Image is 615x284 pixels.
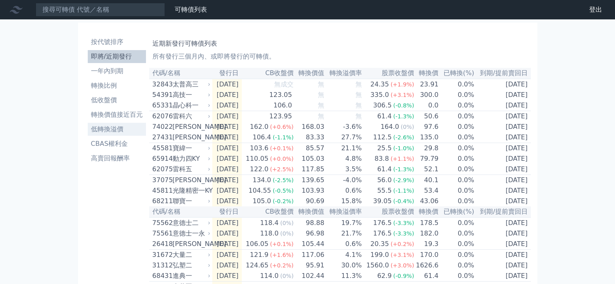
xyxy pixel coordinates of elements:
td: [DATE] [212,271,242,282]
a: 可轉債列表 [175,6,207,13]
li: 按代號排序 [88,37,146,47]
th: 代碼/名稱 [149,206,212,217]
td: 0.6% [325,185,362,196]
td: [DATE] [475,100,531,111]
td: -4.0% [325,175,362,186]
th: 發行日 [212,68,242,79]
a: CBAS權利金 [88,137,146,150]
td: [DATE] [212,164,242,175]
th: 發行日 [212,206,242,217]
td: 53.4 [414,185,439,196]
td: 52.1 [414,164,439,175]
th: 到期/提前賣回日 [475,68,531,79]
div: 123.05 [268,90,294,100]
td: 0.0% [439,250,474,261]
td: 0.0% [439,196,474,206]
span: (+1.1%) [391,156,414,162]
p: 所有發行三個月內、或即將發行的可轉債。 [152,52,528,61]
span: (-1.1%) [273,134,294,141]
td: [DATE] [212,185,242,196]
td: [DATE] [212,111,242,122]
div: 光隆精密一KY [173,186,209,196]
td: 27.7% [325,132,362,143]
span: 無 [318,112,324,120]
a: 高賣回報酬率 [88,152,146,165]
li: 高賣回報酬率 [88,154,146,163]
span: 無 [318,91,324,99]
div: 104.55 [247,186,273,196]
td: 15.8% [325,196,362,206]
li: 即將/近期發行 [88,52,146,61]
div: 335.0 [369,90,391,100]
div: 123.95 [268,111,294,121]
td: 170.0 [414,250,439,261]
span: (+2.5%) [270,166,294,173]
td: 0.0% [439,79,474,90]
td: 117.06 [294,250,325,261]
th: 股票收盤價 [362,68,414,79]
span: (-0.9%) [393,273,414,279]
td: [DATE] [475,260,531,271]
span: (-2.5%) [273,177,294,183]
td: 105.03 [294,154,325,164]
span: (-2.9%) [393,177,414,183]
td: 4.8% [325,154,362,164]
div: 118.4 [258,218,280,228]
div: 176.5 [372,218,393,228]
td: 79.79 [414,154,439,164]
div: 31672 [152,250,171,260]
div: 118.0 [258,229,280,238]
span: (0%) [401,124,414,130]
td: 103.93 [294,185,325,196]
div: 83.8 [373,154,391,164]
div: 114.0 [258,271,280,281]
h1: 近期新發行可轉債列表 [152,39,528,48]
td: [DATE] [212,79,242,90]
td: 19.7% [325,217,362,228]
div: 意德士二 [173,218,209,228]
span: 無 [318,101,324,109]
input: 搜尋可轉債 代號／名稱 [36,3,165,17]
td: 30.0% [325,260,362,271]
div: 164.0 [379,122,401,132]
td: 182.0 [414,228,439,239]
div: 62076 [152,111,171,121]
th: 已轉換(%) [439,68,474,79]
td: [DATE] [212,250,242,261]
div: 寶緯一 [173,143,209,153]
td: [DATE] [212,260,242,271]
div: 124.65 [244,261,270,270]
span: (+0.0%) [270,156,294,162]
th: 代碼/名稱 [149,68,212,79]
td: [DATE] [475,164,531,175]
div: 65331 [152,101,171,110]
div: 306.5 [372,101,393,110]
span: 無 [355,91,362,99]
span: 無 [355,101,362,109]
div: 聊天小工具 [575,245,615,284]
div: 56.0 [376,175,393,185]
div: [PERSON_NAME] [173,239,209,249]
td: 11.3% [325,271,362,282]
td: 95.91 [294,260,325,271]
td: 300.0 [414,90,439,100]
td: 105.44 [294,239,325,250]
li: CBAS權利金 [88,139,146,149]
td: 0.0% [439,164,474,175]
div: 61.4 [376,164,393,174]
span: (-1.1%) [393,187,414,194]
td: 23.91 [414,79,439,90]
span: 無成交 [274,80,294,88]
td: [DATE] [212,100,242,111]
div: 106.0 [272,101,294,110]
th: 股票收盤價 [362,206,414,217]
li: 轉換比例 [88,81,146,90]
div: [PERSON_NAME] [173,133,209,142]
div: 112.5 [372,133,393,142]
td: 102.44 [294,271,325,282]
div: 20.35 [369,239,391,249]
th: 轉換溢價率 [325,206,362,217]
th: CB收盤價 [242,206,294,217]
div: 1560.0 [365,261,391,270]
td: 139.65 [294,175,325,186]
